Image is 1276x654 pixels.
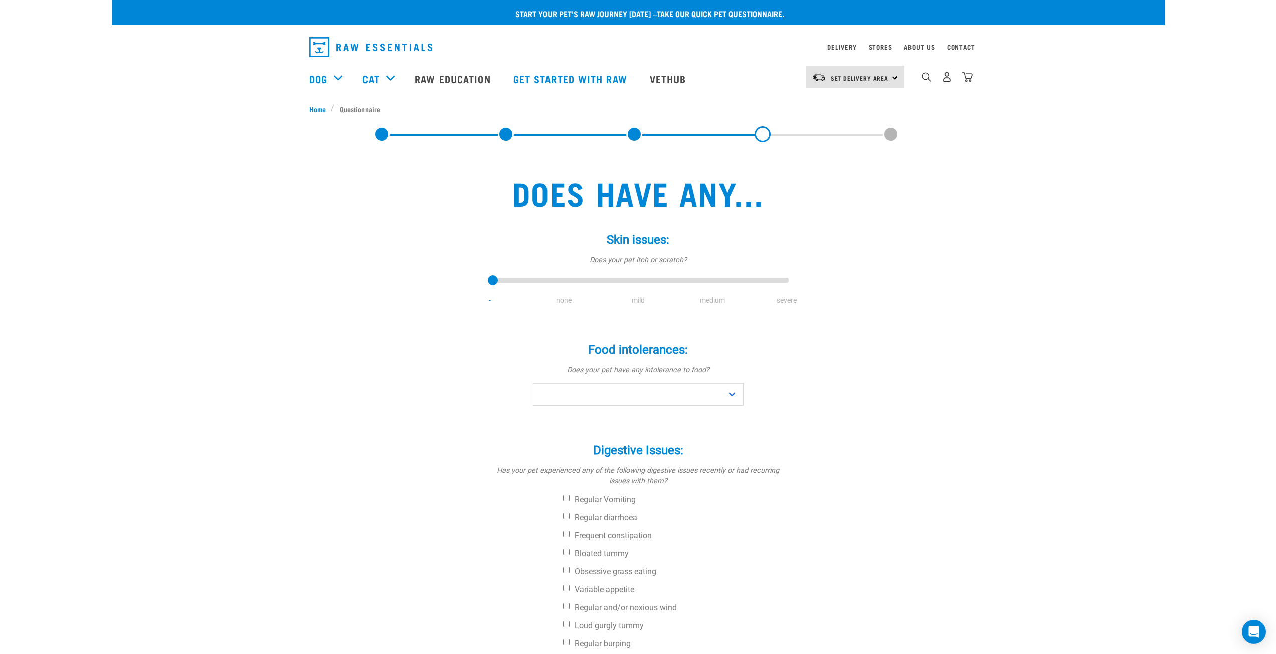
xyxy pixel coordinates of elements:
[601,295,675,306] li: mild
[563,621,570,627] input: Loud gurgly tummy
[1242,620,1266,644] div: Open Intercom Messenger
[496,174,781,210] h2: Does have any...
[488,231,789,249] label: Skin issues:
[488,441,789,459] label: Digestive Issues:
[563,567,789,577] label: Obsessive grass eating
[563,513,789,523] label: Regular diarrhoea
[362,71,380,86] a: Cat
[640,59,699,99] a: Vethub
[922,72,931,82] img: home-icon-1@2x.png
[563,621,789,631] label: Loud gurgly tummy
[112,59,1165,99] nav: dropdown navigation
[827,45,856,49] a: Delivery
[488,255,789,266] p: Does your pet itch or scratch?
[563,495,570,501] input: Regular Vomiting
[563,495,789,505] label: Regular Vomiting
[563,531,789,541] label: Frequent constipation
[488,465,789,487] p: Has your pet experienced any of the following digestive issues recently or had recurring issues w...
[831,76,889,80] span: Set Delivery Area
[503,59,640,99] a: Get started with Raw
[405,59,503,99] a: Raw Education
[301,33,975,61] nav: dropdown navigation
[947,45,975,49] a: Contact
[904,45,935,49] a: About Us
[309,104,331,114] a: Home
[750,295,824,306] li: severe
[657,11,784,16] a: take our quick pet questionnaire.
[962,72,973,82] img: home-icon@2x.png
[563,603,789,613] label: Regular and/or noxious wind
[563,639,789,649] label: Regular burping
[675,295,750,306] li: medium
[942,72,952,82] img: user.png
[488,365,789,376] p: Does your pet have any intolerance to food?
[563,549,789,559] label: Bloated tummy
[527,295,601,306] li: none
[563,603,570,609] input: Regular and/or noxious wind
[563,639,570,645] input: Regular burping
[453,295,527,306] li: -
[309,104,967,114] nav: breadcrumbs
[488,341,789,359] label: Food intolerances:
[563,513,570,519] input: Regular diarrhoea
[309,104,326,114] span: Home
[812,73,826,82] img: van-moving.png
[563,585,789,595] label: Variable appetite
[563,531,570,537] input: Frequent constipation
[869,45,892,49] a: Stores
[563,549,570,555] input: Bloated tummy
[563,585,570,591] input: Variable appetite
[563,567,570,573] input: Obsessive grass eating
[309,71,327,86] a: Dog
[309,37,432,57] img: Raw Essentials Logo
[119,8,1172,20] p: Start your pet’s raw journey [DATE] –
